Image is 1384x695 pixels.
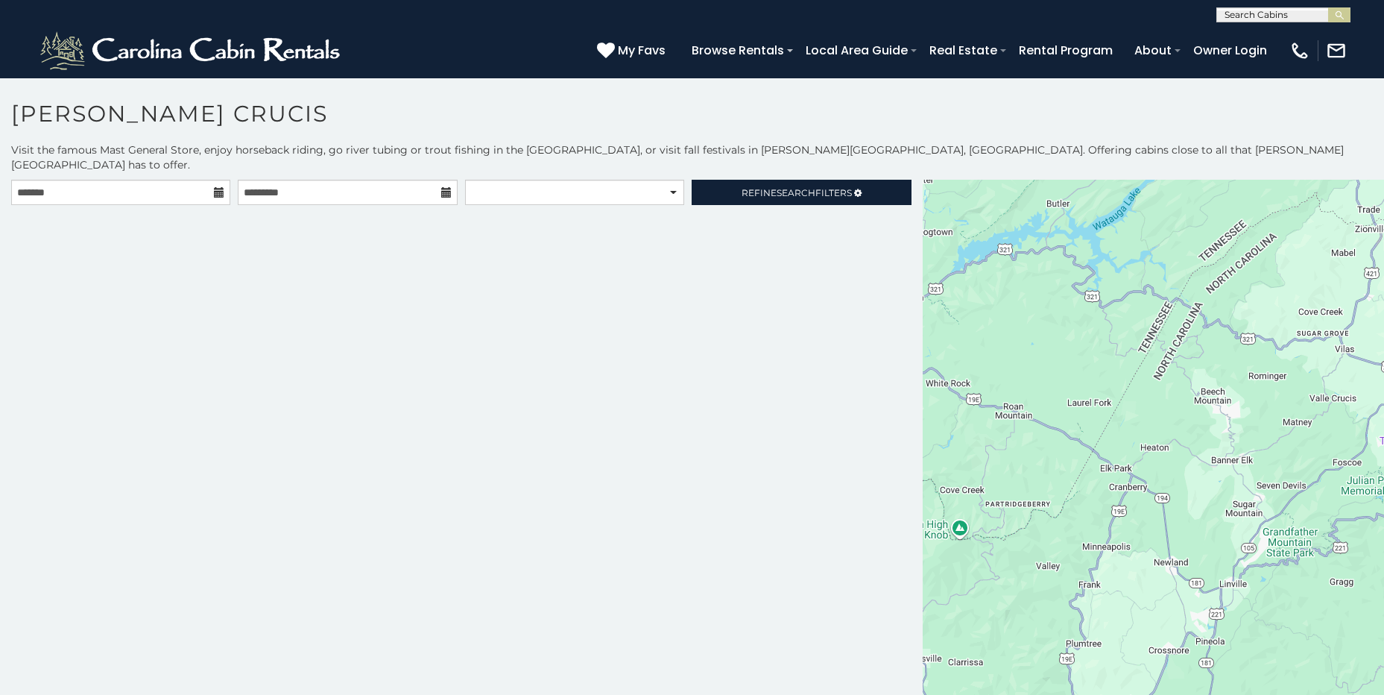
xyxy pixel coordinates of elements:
[1326,40,1347,61] img: mail-regular-white.png
[37,28,347,73] img: White-1-2.png
[922,37,1005,63] a: Real Estate
[692,180,911,205] a: RefineSearchFilters
[777,187,815,198] span: Search
[597,41,669,60] a: My Favs
[684,37,791,63] a: Browse Rentals
[1186,37,1274,63] a: Owner Login
[1289,40,1310,61] img: phone-regular-white.png
[798,37,915,63] a: Local Area Guide
[742,187,852,198] span: Refine Filters
[1011,37,1120,63] a: Rental Program
[618,41,666,60] span: My Favs
[1127,37,1179,63] a: About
